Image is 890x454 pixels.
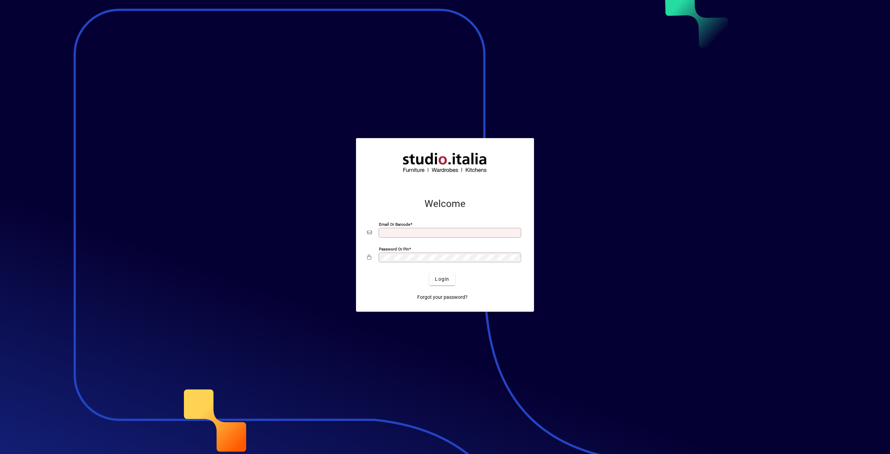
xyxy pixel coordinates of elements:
mat-label: Email or Barcode [379,222,410,227]
button: Login [429,273,455,285]
mat-label: Password or Pin [379,247,409,252]
span: Login [435,276,449,283]
h2: Welcome [367,198,523,210]
a: Forgot your password? [414,291,470,303]
span: Forgot your password? [417,294,468,301]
